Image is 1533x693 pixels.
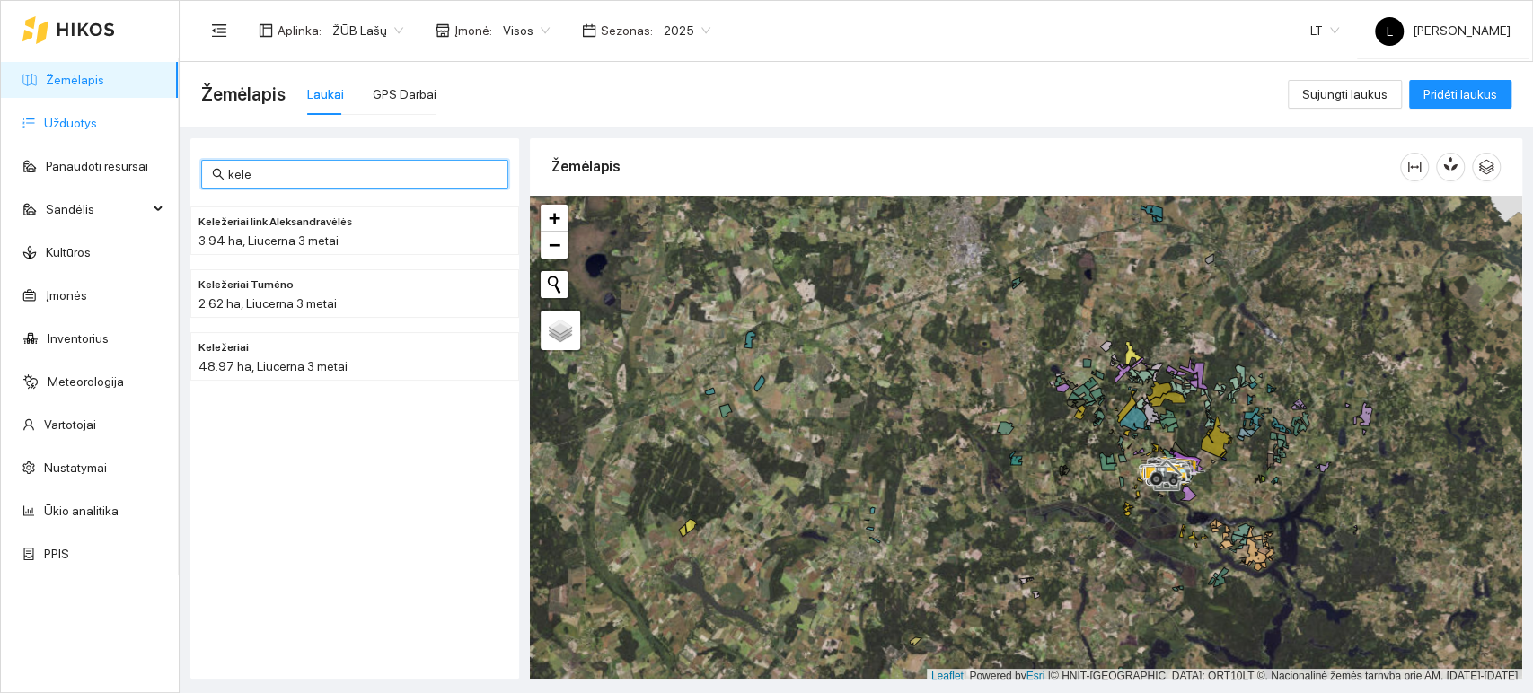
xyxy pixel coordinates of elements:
a: Sujungti laukus [1288,87,1402,101]
span: Sezonas : [601,21,653,40]
a: Žemėlapis [46,73,104,87]
span: search [212,168,225,180]
div: Žemėlapis [551,141,1400,192]
span: ŽŪB Lašų [332,17,403,44]
span: − [549,233,560,256]
span: column-width [1401,160,1428,174]
span: LT [1310,17,1339,44]
span: 2025 [664,17,710,44]
span: layout [259,23,273,38]
span: 48.97 ha, Liucerna 3 metai [198,359,348,373]
span: Sujungti laukus [1302,84,1388,104]
span: Keležeriai [198,339,249,356]
span: 2.62 ha, Liucerna 3 metai [198,296,337,311]
span: [PERSON_NAME] [1375,23,1511,38]
span: Pridėti laukus [1423,84,1497,104]
span: 3.94 ha, Liucerna 3 metai [198,233,339,248]
span: Aplinka : [278,21,322,40]
a: Įmonės [46,288,87,303]
div: | Powered by © HNIT-[GEOGRAPHIC_DATA]; ORT10LT ©, Nacionalinė žemės tarnyba prie AM, [DATE]-[DATE] [927,669,1522,684]
a: Panaudoti resursai [46,159,148,173]
span: Žemėlapis [201,80,286,109]
span: + [549,206,560,229]
div: Laukai [307,84,344,104]
span: Visos [503,17,550,44]
a: PPIS [44,547,69,561]
span: Sandėlis [46,191,148,227]
a: Kultūros [46,245,91,259]
a: Meteorologija [48,374,124,389]
button: menu-fold [201,13,237,48]
span: Įmonė : [454,21,492,40]
span: Keležeriai link Aleksandravėlės [198,214,352,231]
button: Sujungti laukus [1288,80,1402,109]
a: Layers [541,311,580,350]
span: shop [436,23,450,38]
button: Initiate a new search [541,271,568,298]
a: Ūkio analitika [44,504,119,518]
a: Pridėti laukus [1409,87,1511,101]
span: menu-fold [211,22,227,39]
button: column-width [1400,153,1429,181]
a: Inventorius [48,331,109,346]
span: | [1048,670,1051,682]
a: Užduotys [44,116,97,130]
a: Leaflet [931,670,964,682]
a: Zoom in [541,205,568,232]
a: Esri [1026,670,1045,682]
a: Zoom out [541,232,568,259]
a: Nustatymai [44,461,107,475]
a: Vartotojai [44,417,96,432]
span: L [1387,17,1393,46]
div: GPS Darbai [373,84,436,104]
input: Paieška [228,164,498,184]
button: Pridėti laukus [1409,80,1511,109]
span: calendar [582,23,596,38]
span: Keležeriai Tumėno [198,276,294,294]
